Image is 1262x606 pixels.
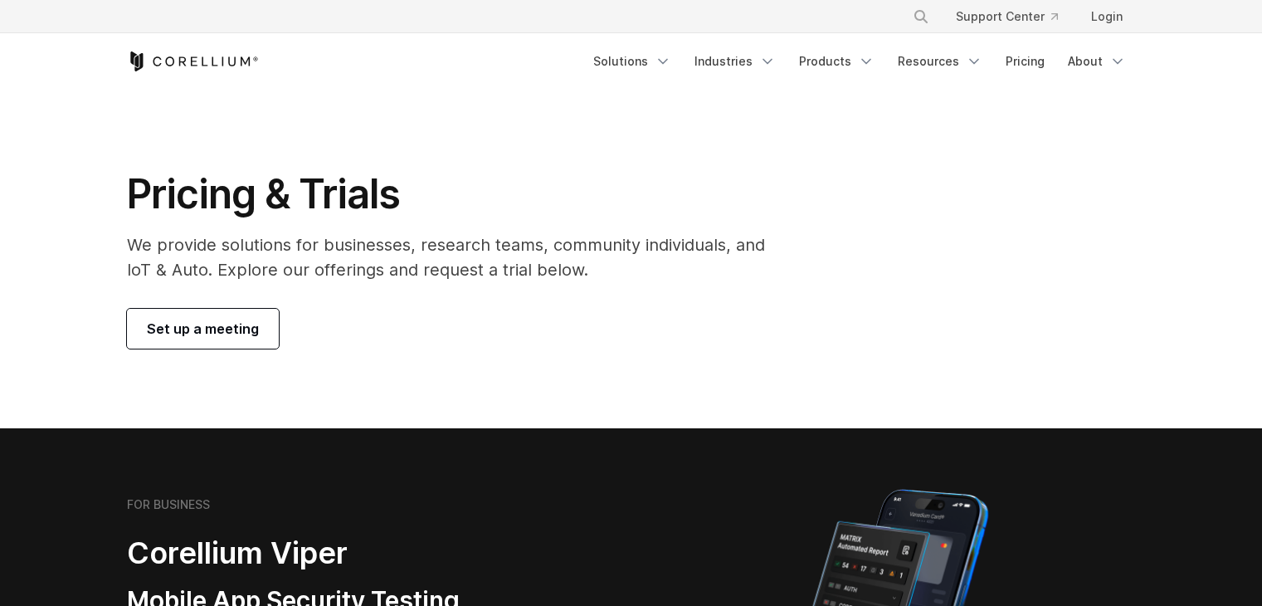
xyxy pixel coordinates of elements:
a: Login [1078,2,1136,32]
a: Set up a meeting [127,309,279,349]
a: About [1058,46,1136,76]
button: Search [906,2,936,32]
a: Pricing [996,46,1055,76]
div: Navigation Menu [583,46,1136,76]
p: We provide solutions for businesses, research teams, community individuals, and IoT & Auto. Explo... [127,232,788,282]
h1: Pricing & Trials [127,169,788,219]
h6: FOR BUSINESS [127,497,210,512]
div: Navigation Menu [893,2,1136,32]
a: Industries [685,46,786,76]
a: Support Center [943,2,1071,32]
span: Set up a meeting [147,319,259,339]
a: Products [789,46,884,76]
h2: Corellium Viper [127,535,552,572]
a: Resources [888,46,992,76]
a: Solutions [583,46,681,76]
a: Corellium Home [127,51,259,71]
